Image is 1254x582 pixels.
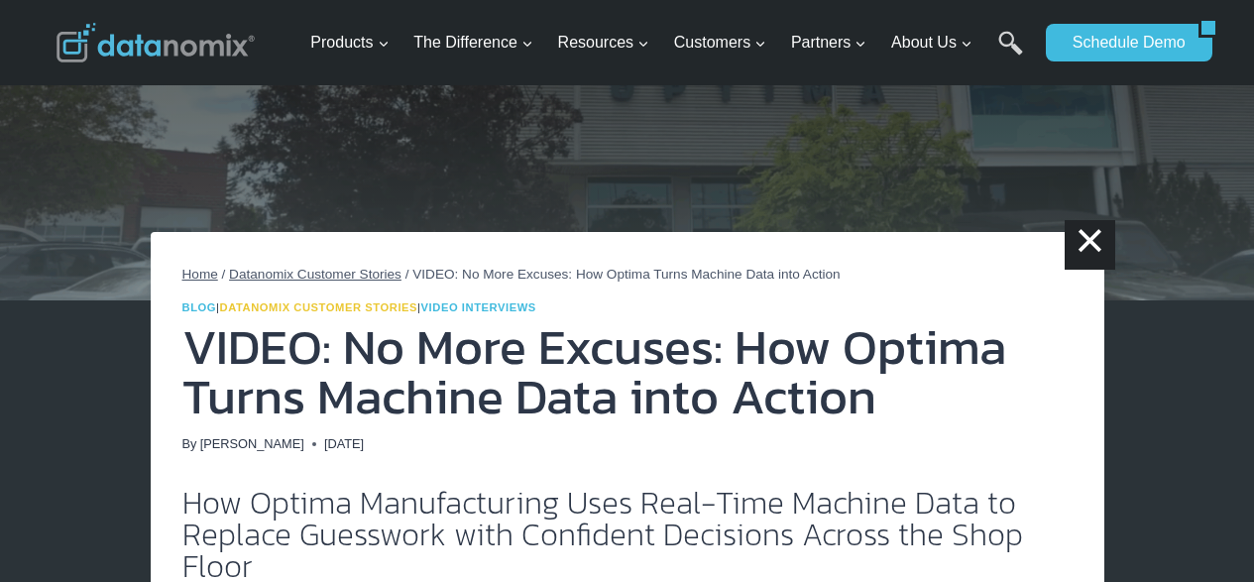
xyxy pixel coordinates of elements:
span: Resources [558,30,649,56]
img: Datanomix [57,23,255,62]
span: Partners [791,30,866,56]
nav: Breadcrumbs [182,264,1073,286]
a: Video Interviews [421,301,536,313]
span: Products [310,30,389,56]
a: Datanomix Customer Stories [220,301,418,313]
a: Schedule Demo [1046,24,1198,61]
span: | | [182,301,536,313]
nav: Primary Navigation [302,11,1036,75]
a: Search [998,31,1023,75]
h1: VIDEO: No More Excuses: How Optima Turns Machine Data into Action [182,322,1073,421]
a: Datanomix Customer Stories [229,267,401,282]
span: / [405,267,409,282]
a: Home [182,267,218,282]
span: About Us [891,30,972,56]
span: VIDEO: No More Excuses: How Optima Turns Machine Data into Action [412,267,840,282]
a: Blog [182,301,217,313]
a: × [1065,220,1114,270]
span: / [222,267,226,282]
span: Customers [674,30,766,56]
span: The Difference [413,30,533,56]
